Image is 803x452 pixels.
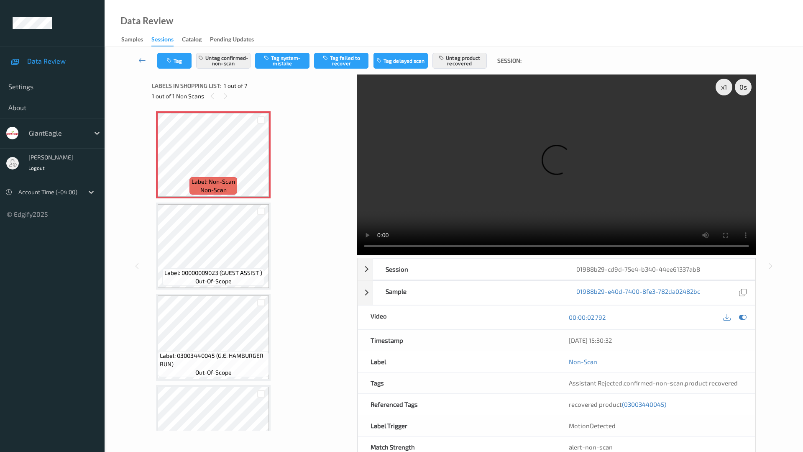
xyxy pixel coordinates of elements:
[358,351,557,372] div: Label
[735,79,752,95] div: 0 s
[164,269,262,277] span: Label: 00000009023 (GUEST ASSIST )
[358,372,557,393] div: Tags
[569,401,666,408] span: recovered product
[373,53,428,69] button: Tag delayed scan
[556,415,755,436] div: MotionDetected
[152,82,221,90] span: Labels in shopping list:
[624,379,683,387] span: confirmed-non-scan
[195,277,232,285] span: out-of-scope
[569,443,742,451] div: alert-non-scan
[358,415,557,436] div: Label Trigger
[358,330,557,351] div: Timestamp
[716,79,732,95] div: x 1
[224,82,247,90] span: 1 out of 7
[373,281,564,305] div: Sample
[358,394,557,415] div: Referenced Tags
[569,379,738,387] span: , ,
[564,259,755,280] div: 01988b29-cd9d-75e4-b340-44ee61337ab8
[622,401,666,408] span: (03003440045)
[373,259,564,280] div: Session
[314,53,368,69] button: Tag failed to recover
[210,35,254,46] div: Pending Updates
[160,352,267,368] span: Label: 03003440045 (G.E. HAMBURGER BUN)
[685,379,738,387] span: product recovered
[576,287,700,298] a: 01988b29-e40d-7400-8fe3-782da02482bc
[569,313,606,321] a: 00:00:02.792
[196,53,251,69] button: Untag confirmed-non-scan
[121,34,151,46] a: Samples
[210,34,262,46] a: Pending Updates
[432,53,487,69] button: Untag product recovered
[120,17,173,25] div: Data Review
[569,336,742,344] div: [DATE] 15:30:32
[358,280,755,305] div: Sample01988b29-e40d-7400-8fe3-782da02482bc
[358,306,557,329] div: Video
[151,34,182,46] a: Sessions
[152,91,351,101] div: 1 out of 1 Non Scans
[497,56,522,65] span: Session:
[195,368,232,377] span: out-of-scope
[182,34,210,46] a: Catalog
[157,53,192,69] button: Tag
[569,379,622,387] span: Assistant Rejected
[151,35,174,46] div: Sessions
[192,177,235,186] span: Label: Non-Scan
[182,35,202,46] div: Catalog
[569,357,597,366] a: Non-Scan
[121,35,143,46] div: Samples
[255,53,309,69] button: Tag system-mistake
[200,186,227,194] span: non-scan
[358,258,755,280] div: Session01988b29-cd9d-75e4-b340-44ee61337ab8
